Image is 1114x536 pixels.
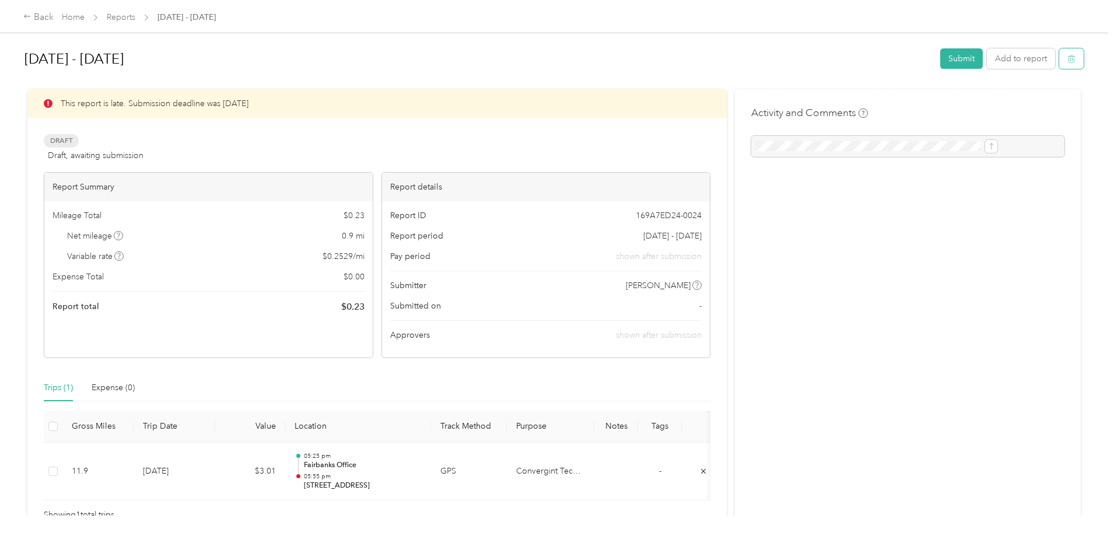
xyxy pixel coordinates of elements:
[215,411,285,443] th: Value
[134,411,215,443] th: Trip Date
[62,12,85,22] a: Home
[48,149,143,162] span: Draft, awaiting submission
[304,472,422,481] p: 05:55 pm
[304,452,422,460] p: 05:25 pm
[431,443,507,501] td: GPS
[304,481,422,491] p: [STREET_ADDRESS]
[44,173,373,201] div: Report Summary
[626,279,691,292] span: [PERSON_NAME]
[62,411,134,443] th: Gross Miles
[52,209,101,222] span: Mileage Total
[1049,471,1114,536] iframe: Everlance-gr Chat Button Frame
[27,89,727,118] div: This report is late. Submission deadline was [DATE]
[638,411,682,443] th: Tags
[44,509,114,521] span: Showing 1 total trips
[323,250,365,262] span: $ 0.2529 / mi
[92,381,135,394] div: Expense (0)
[52,300,99,313] span: Report total
[431,411,507,443] th: Track Method
[107,12,135,22] a: Reports
[62,443,134,501] td: 11.9
[342,230,365,242] span: 0.9 mi
[594,411,638,443] th: Notes
[987,48,1055,69] button: Add to report
[390,300,441,312] span: Submitted on
[44,381,73,394] div: Trips (1)
[134,443,215,501] td: [DATE]
[616,330,702,340] span: shown after submission
[390,329,430,341] span: Approvers
[659,466,661,476] span: -
[157,11,216,23] span: [DATE] - [DATE]
[390,279,426,292] span: Submitter
[390,209,426,222] span: Report ID
[344,209,365,222] span: $ 0.23
[24,45,932,73] h1: Jul 1 - 31, 2025
[341,300,365,314] span: $ 0.23
[215,443,285,501] td: $3.01
[636,209,702,222] span: 169A7ED24-0024
[507,443,594,501] td: Convergint Technologies
[940,48,983,69] button: Submit
[344,271,365,283] span: $ 0.00
[382,173,710,201] div: Report details
[285,411,431,443] th: Location
[390,230,443,242] span: Report period
[699,300,702,312] span: -
[751,106,868,120] h4: Activity and Comments
[67,230,124,242] span: Net mileage
[23,10,54,24] div: Back
[643,230,702,242] span: [DATE] - [DATE]
[67,250,124,262] span: Variable rate
[44,134,79,148] span: Draft
[304,460,422,471] p: Fairbanks Office
[507,411,594,443] th: Purpose
[52,271,104,283] span: Expense Total
[390,250,430,262] span: Pay period
[616,250,702,262] span: shown after submission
